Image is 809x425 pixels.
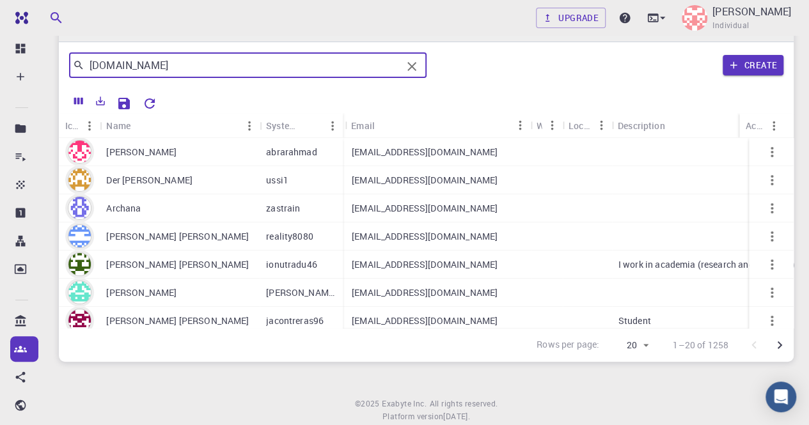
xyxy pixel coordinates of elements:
[266,202,300,215] p: zastrain
[266,258,317,271] p: ionutradu46
[682,5,707,31] img: JD Francois
[352,146,498,158] p: [EMAIL_ADDRESS][DOMAIN_NAME]
[266,314,324,327] p: jacontreras96
[352,314,498,327] p: [EMAIL_ADDRESS][DOMAIN_NAME]
[106,146,177,158] p: [PERSON_NAME]
[106,258,249,271] p: [PERSON_NAME] [PERSON_NAME]
[106,286,177,299] p: [PERSON_NAME]
[673,339,728,352] p: 1–20 of 1258
[382,398,427,408] span: Exabyte Inc.
[767,332,792,358] button: Go to next page
[266,286,336,299] p: [PERSON_NAME]
[68,252,91,276] img: avatar
[537,113,542,138] div: Web
[106,202,141,215] p: Archana
[569,113,591,138] div: Location
[712,4,791,19] p: [PERSON_NAME]
[536,8,606,28] a: Upgrade
[322,116,343,136] button: Menu
[537,338,599,353] p: Rows per page:
[429,398,498,410] span: All rights reserved.
[352,258,498,271] p: [EMAIL_ADDRESS][DOMAIN_NAME]
[266,174,288,187] p: ussi1
[106,314,249,327] p: [PERSON_NAME] [PERSON_NAME]
[382,410,443,423] span: Platform version
[764,116,784,136] button: Menu
[266,113,302,138] div: System Name
[302,116,322,136] button: Sort
[100,113,260,138] div: Name
[712,19,749,32] span: Individual
[443,411,470,421] span: [DATE] .
[542,115,562,135] button: Menu
[618,113,665,138] div: Description
[79,116,100,136] button: Menu
[68,309,91,332] img: avatar
[352,174,498,187] p: [EMAIL_ADDRESS][DOMAIN_NAME]
[382,398,427,410] a: Exabyte Inc.
[591,115,611,135] button: Menu
[604,336,652,355] div: 20
[111,91,137,116] button: Save Explorer Settings
[65,113,79,138] div: Icon
[66,113,345,138] div: Affiliation
[766,382,796,412] div: Open Intercom Messenger
[510,115,530,135] button: Menu
[10,12,28,24] img: logo
[562,113,611,138] div: Location
[68,91,90,111] button: Columns
[106,113,130,138] div: Name
[68,196,91,220] img: avatar
[26,9,72,20] span: Support
[137,91,162,116] button: Reset Explorer Settings
[345,113,530,138] div: Email
[352,286,498,299] p: [EMAIL_ADDRESS][DOMAIN_NAME]
[68,168,91,192] img: avatar
[260,113,343,138] div: System Name
[239,116,260,136] button: Menu
[375,115,395,135] button: Sort
[90,91,111,111] button: Export
[130,116,151,136] button: Sort
[351,113,375,138] div: Email
[106,230,249,243] p: [PERSON_NAME] [PERSON_NAME]
[739,113,784,138] div: Actions
[106,174,192,187] p: Der [PERSON_NAME]
[443,410,470,423] a: [DATE].
[59,113,100,138] div: Icon
[530,113,562,138] div: Web
[266,146,317,158] p: abrarahmad
[352,202,498,215] p: [EMAIL_ADDRESS][DOMAIN_NAME]
[402,56,422,77] button: Clear
[723,55,783,75] button: Create
[266,230,313,243] p: reality8080
[68,281,91,304] img: avatar
[618,314,651,327] p: Student
[746,113,764,138] div: Actions
[355,398,382,410] span: © 2025
[68,224,91,248] img: avatar
[68,140,91,164] img: avatar
[352,230,498,243] p: [EMAIL_ADDRESS][DOMAIN_NAME]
